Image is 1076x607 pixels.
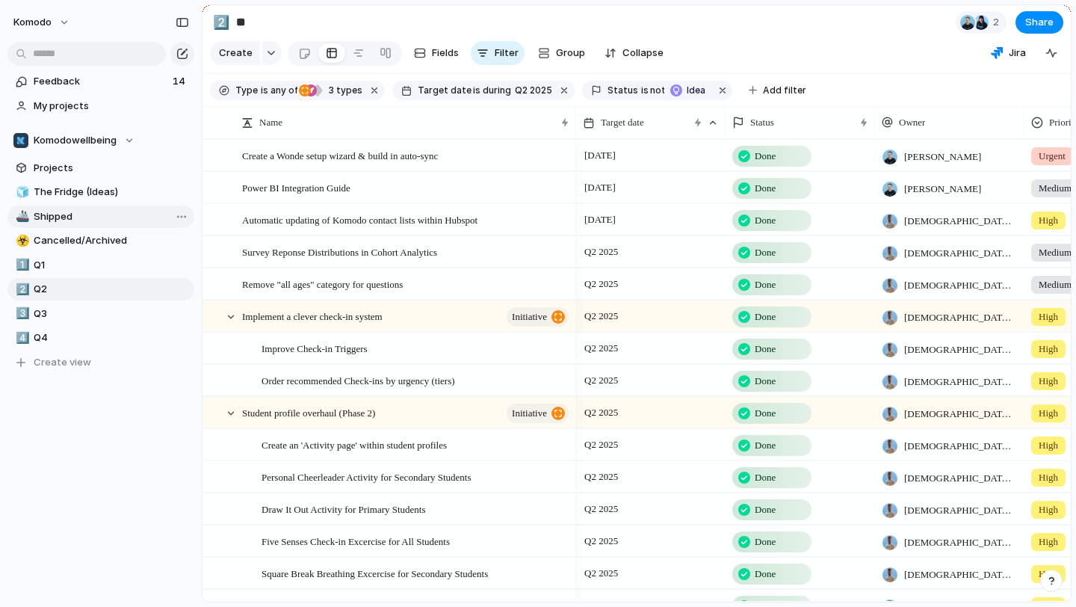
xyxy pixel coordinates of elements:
[480,84,511,97] span: during
[495,46,519,61] span: Filter
[7,327,194,349] a: 4️⃣Q4
[1039,470,1058,485] span: High
[512,306,547,327] span: initiative
[904,567,1018,582] span: [DEMOGRAPHIC_DATA][PERSON_NAME]
[601,115,644,130] span: Target date
[755,245,776,260] span: Done
[408,41,465,65] button: Fields
[16,330,26,347] div: 4️⃣
[515,84,552,97] span: Q2 2025
[258,82,300,99] button: isany of
[904,214,1018,229] span: [DEMOGRAPHIC_DATA][PERSON_NAME]
[666,82,713,99] button: Idea
[34,161,189,176] span: Projects
[755,181,776,196] span: Done
[581,436,622,454] span: Q2 2025
[687,84,708,97] span: Idea
[7,254,194,277] div: 1️⃣Q1
[242,404,375,421] span: Student profile overhaul (Phase 2)
[34,74,168,89] span: Feedback
[904,182,981,197] span: [PERSON_NAME]
[13,282,28,297] button: 2️⃣
[622,46,664,61] span: Collapse
[7,70,194,93] a: Feedback14
[904,278,1018,293] span: [DEMOGRAPHIC_DATA][PERSON_NAME]
[581,532,622,550] span: Q2 2025
[262,339,368,357] span: Improve Check-in Triggers
[599,41,670,65] button: Collapse
[581,147,619,164] span: [DATE]
[16,208,26,225] div: 🚢
[740,80,815,101] button: Add filter
[268,84,297,97] span: any of
[904,375,1018,389] span: [DEMOGRAPHIC_DATA][PERSON_NAME]
[985,42,1032,64] button: Jira
[581,211,619,229] span: [DATE]
[750,115,774,130] span: Status
[581,307,622,325] span: Q2 2025
[638,82,668,99] button: isnot
[34,133,117,148] span: Komodowellbeing
[1039,438,1058,453] span: High
[209,10,233,34] button: 2️⃣
[34,209,189,224] span: Shipped
[904,439,1018,454] span: [DEMOGRAPHIC_DATA][PERSON_NAME]
[13,306,28,321] button: 3️⃣
[262,372,455,389] span: Order recommended Check-ins by urgency (tiers)
[7,278,194,301] a: 2️⃣Q2
[16,305,26,322] div: 3️⃣
[16,184,26,201] div: 🧊
[1009,46,1026,61] span: Jira
[262,468,471,485] span: Personal Cheerleader Activity for Secondary Students
[262,564,488,582] span: Square Break Breathing Excercise for Secondary Students
[471,41,525,65] button: Filter
[34,355,91,370] span: Create view
[1039,181,1072,196] span: Medium
[904,246,1018,261] span: [DEMOGRAPHIC_DATA][PERSON_NAME]
[904,535,1018,550] span: [DEMOGRAPHIC_DATA][PERSON_NAME]
[581,243,622,261] span: Q2 2025
[899,115,925,130] span: Owner
[210,41,260,65] button: Create
[581,404,622,422] span: Q2 2025
[556,46,585,61] span: Group
[581,275,622,293] span: Q2 2025
[219,46,253,61] span: Create
[1039,245,1072,260] span: Medium
[1039,567,1058,582] span: High
[581,179,619,197] span: [DATE]
[755,534,776,549] span: Done
[13,330,28,345] button: 4️⃣
[7,351,194,374] button: Create view
[213,12,229,32] div: 2️⃣
[324,84,336,96] span: 3
[13,258,28,273] button: 1️⃣
[512,403,547,424] span: initiative
[34,282,189,297] span: Q2
[904,503,1018,518] span: [DEMOGRAPHIC_DATA][PERSON_NAME]
[7,229,194,252] a: ☣️Cancelled/Archived
[1039,374,1058,389] span: High
[261,84,268,97] span: is
[7,181,194,203] div: 🧊The Fridge (Ideas)
[473,84,480,97] span: is
[242,307,383,324] span: Implement a clever check-in system
[13,185,28,200] button: 🧊
[581,500,622,518] span: Q2 2025
[34,233,189,248] span: Cancelled/Archived
[763,84,806,97] span: Add filter
[235,84,258,97] span: Type
[755,342,776,357] span: Done
[1039,406,1058,421] span: High
[471,82,513,99] button: isduring
[904,310,1018,325] span: [DEMOGRAPHIC_DATA][PERSON_NAME]
[755,502,776,517] span: Done
[993,15,1004,30] span: 2
[242,147,438,164] span: Create a Wonde setup wizard & build in auto-sync
[34,99,189,114] span: My projects
[34,330,189,345] span: Q4
[262,500,426,517] span: Draw It Out Activity for Primary Students
[1039,309,1058,324] span: High
[1039,342,1058,357] span: High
